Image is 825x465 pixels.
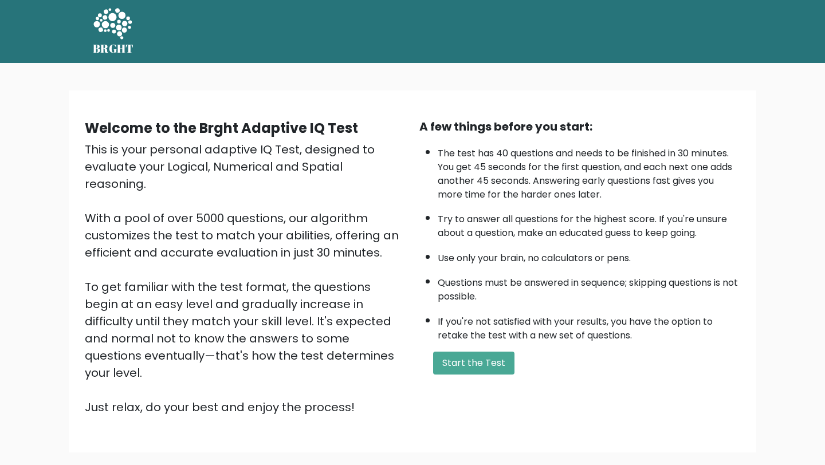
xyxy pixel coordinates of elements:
[438,141,740,202] li: The test has 40 questions and needs to be finished in 30 minutes. You get 45 seconds for the firs...
[85,141,406,416] div: This is your personal adaptive IQ Test, designed to evaluate your Logical, Numerical and Spatial ...
[419,118,740,135] div: A few things before you start:
[438,309,740,342] li: If you're not satisfied with your results, you have the option to retake the test with a new set ...
[438,207,740,240] li: Try to answer all questions for the highest score. If you're unsure about a question, make an edu...
[433,352,514,375] button: Start the Test
[93,5,134,58] a: BRGHT
[438,270,740,304] li: Questions must be answered in sequence; skipping questions is not possible.
[93,42,134,56] h5: BRGHT
[438,246,740,265] li: Use only your brain, no calculators or pens.
[85,119,358,137] b: Welcome to the Brght Adaptive IQ Test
